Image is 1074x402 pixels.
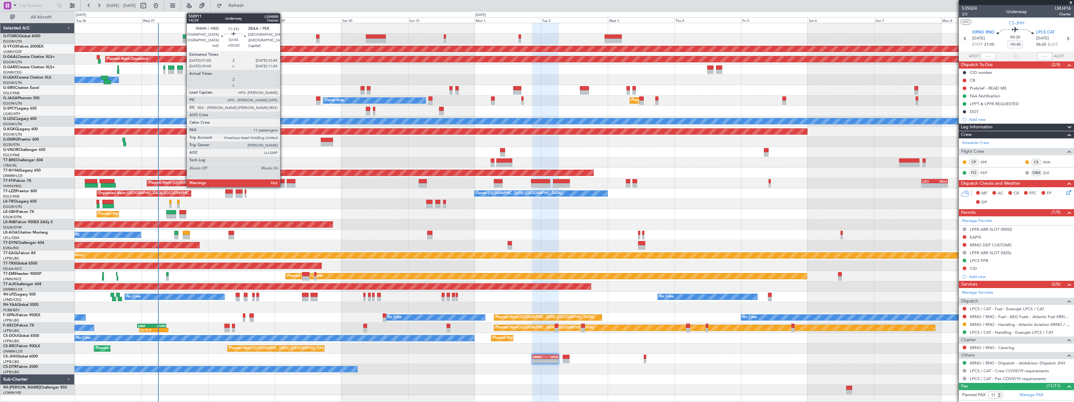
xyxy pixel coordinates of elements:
[16,15,66,19] span: All Aircraft
[533,355,545,359] div: KRNO
[3,210,17,214] span: LX-GBH
[1009,20,1024,26] span: CS-JHH
[3,158,43,162] a: T7-BREChallenger 604
[3,339,19,343] a: LFPB/LBG
[1051,281,1061,287] span: (2/6)
[3,334,39,338] a: CS-DOUGlobal 6500
[3,194,19,199] a: EGLF/FAB
[970,242,1011,248] div: KRNO DEP CUSTOMS
[981,53,996,60] input: --:--
[3,386,40,389] span: 9H-[PERSON_NAME]
[126,292,141,301] div: No Crew
[99,209,168,219] div: Planned Maint Nice ([GEOGRAPHIC_DATA])
[3,80,22,85] a: EGGW/LTN
[970,101,1019,106] div: LPPT & LPFR REQUESTED
[743,313,757,322] div: No Crew
[3,355,17,358] span: CS-JHH
[3,76,51,80] a: G-LEAXCessna Citation XLS
[3,251,18,255] span: T7-EAGL
[972,29,995,36] span: KRNO RNO
[1051,209,1061,215] span: (1/4)
[3,45,18,49] span: G-YFOX
[3,169,21,173] span: T7-N1960
[1031,159,1041,166] div: CS
[3,34,19,38] span: G-FOMO
[1055,12,1071,17] span: Charter
[3,111,20,116] a: LGAV/ATH
[1043,159,1057,165] a: WIA
[408,17,475,23] div: Sun 31
[1043,170,1057,176] a: ZLE
[3,386,67,389] a: 9H-[PERSON_NAME]Challenger 850
[3,262,16,265] span: T7-TRX
[1036,35,1049,42] span: [DATE]
[970,227,1012,232] div: LPFR ARR SLOT 0505Z
[3,138,39,142] a: G-ENRGPraetor 600
[3,153,19,157] a: EGLF/FAB
[970,85,1007,91] div: Prebrief - READ ME
[1051,61,1061,68] span: (2/4)
[75,17,141,23] div: Tue 26
[3,204,22,209] a: EGGW/LTN
[970,314,1071,319] a: KRNO / RNO - Fuel - AEG Fuels - Atlantic Fuel KRNO / RNO
[970,345,1014,350] a: KRNO / RNO - Catering
[998,190,1003,197] span: AC
[140,328,154,332] div: 23:18 Z
[3,262,37,265] a: T7-TRXGlobal 6500
[3,65,18,69] span: G-GARE
[3,55,18,59] span: G-GAAL
[3,287,23,292] a: DNMM/LOS
[99,189,202,198] div: Unplanned Maint [GEOGRAPHIC_DATA] ([GEOGRAPHIC_DATA])
[3,65,55,69] a: G-GARECessna Citation XLS+
[76,13,86,18] div: [DATE]
[941,17,1008,23] div: Mon 8
[962,392,985,398] label: Planned PAX
[962,290,993,296] a: Manage Services
[970,109,979,114] div: DOT
[961,131,972,138] span: Crew
[325,96,344,105] div: Owner Ibiza
[970,368,1049,374] a: LPCS / CAT - Crew COVID19 requirements
[3,277,22,281] a: LFMN/NCE
[984,42,994,48] span: 21:00
[3,220,53,224] a: LX-INBFalcon 900EX EASy II
[3,210,34,214] a: LX-GBHFalcon 7X
[1010,34,1020,41] span: 09:20
[969,274,1071,279] div: Add new
[3,86,15,90] span: G-SIRS
[961,148,984,155] span: Flight Crew
[3,293,16,296] span: 9H-LPZ
[214,1,251,11] button: Refresh
[962,218,992,224] a: Manage Permits
[3,241,17,245] span: T7-DYN
[3,318,19,323] a: LFPB/LBG
[496,313,594,322] div: Planned Maint [GEOGRAPHIC_DATA] ([GEOGRAPHIC_DATA])
[3,220,15,224] span: LX-INB
[3,334,18,338] span: CS-DOU
[223,3,249,8] span: Refresh
[1006,8,1027,15] div: Underway
[96,344,194,353] div: Planned Maint [GEOGRAPHIC_DATA] ([GEOGRAPHIC_DATA])
[3,200,37,204] a: LX-TROLegacy 650
[149,178,253,188] div: Planned Maint [GEOGRAPHIC_DATA] ([GEOGRAPHIC_DATA] Intl)
[76,333,91,343] div: No Crew
[3,313,40,317] a: F-GPNJFalcon 900EX
[3,266,22,271] a: DGAA/ACC
[3,158,16,162] span: T7-BRE
[3,241,44,245] a: T7-DYNChallenger 604
[3,86,39,90] a: G-SIRSCitation Excel
[3,184,22,188] a: VHHH/HKG
[3,91,19,95] a: EGLF/FAB
[3,293,36,296] a: 9H-LPZLegacy 500
[3,365,38,369] a: CS-DTRFalcon 2000
[474,17,541,23] div: Mon 1
[3,324,34,327] a: F-HECDFalcon 7X
[3,127,18,131] span: G-KGKG
[3,173,23,178] a: DNMM/LOS
[533,359,545,363] div: -
[3,251,36,255] a: T7-EAGLFalcon 8X
[3,122,22,126] a: EGGW/LTN
[969,159,979,166] div: CP
[476,189,562,198] div: Owner [GEOGRAPHIC_DATA] ([GEOGRAPHIC_DATA])
[1055,5,1071,12] span: LMJ416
